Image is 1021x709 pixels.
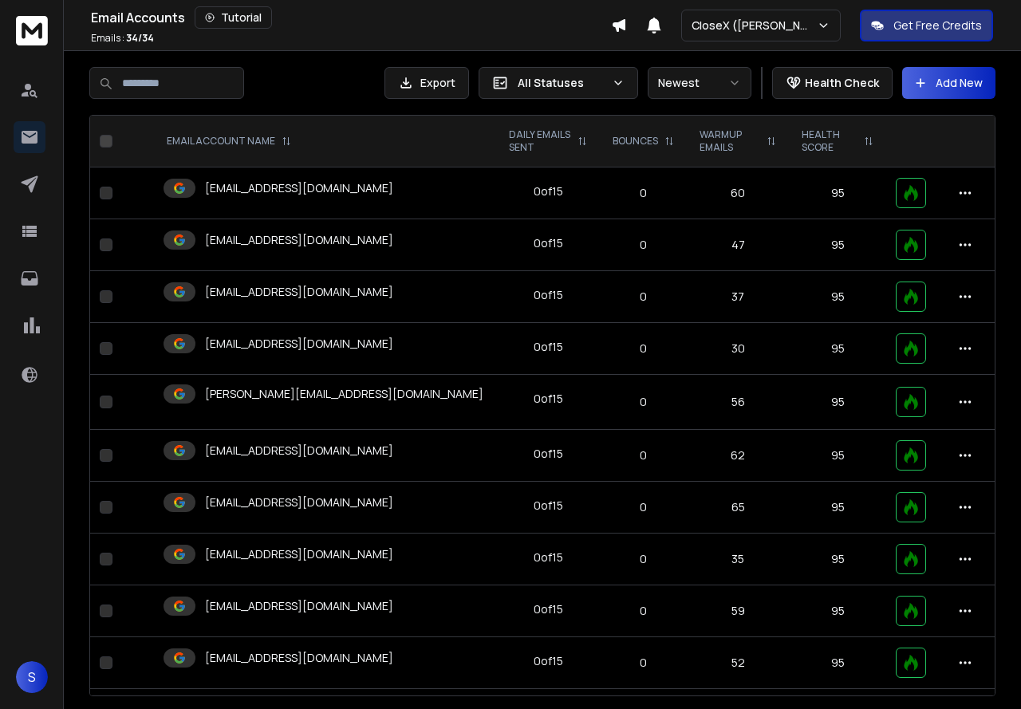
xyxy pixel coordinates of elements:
td: 56 [687,375,789,430]
div: Email Accounts [91,6,611,29]
td: 65 [687,482,789,534]
td: 30 [687,323,789,375]
p: 0 [609,341,677,356]
td: 95 [789,323,886,375]
td: 95 [789,271,886,323]
p: [EMAIL_ADDRESS][DOMAIN_NAME] [205,650,393,666]
p: WARMUP EMAILS [700,128,760,154]
p: Emails : [91,32,154,45]
button: Export [384,67,469,99]
p: 0 [609,447,677,463]
div: 0 of 15 [534,498,563,514]
button: Tutorial [195,6,272,29]
p: Get Free Credits [893,18,982,33]
td: 62 [687,430,789,482]
p: 0 [609,289,677,305]
p: [EMAIL_ADDRESS][DOMAIN_NAME] [205,443,393,459]
div: 0 of 15 [534,235,563,251]
td: 95 [789,167,886,219]
td: 95 [789,430,886,482]
p: [PERSON_NAME][EMAIL_ADDRESS][DOMAIN_NAME] [205,386,483,402]
button: Health Check [772,67,893,99]
td: 95 [789,219,886,271]
div: 0 of 15 [534,183,563,199]
p: DAILY EMAILS SENT [509,128,571,154]
td: 95 [789,585,886,637]
td: 37 [687,271,789,323]
td: 95 [789,534,886,585]
div: 0 of 15 [534,287,563,303]
td: 35 [687,534,789,585]
button: Newest [648,67,751,99]
p: Health Check [805,75,879,91]
div: 0 of 15 [534,391,563,407]
p: [EMAIL_ADDRESS][DOMAIN_NAME] [205,232,393,248]
td: 59 [687,585,789,637]
p: 0 [609,185,677,201]
div: 0 of 15 [534,339,563,355]
p: 0 [609,551,677,567]
button: S [16,661,48,693]
p: 0 [609,394,677,410]
span: 34 / 34 [126,31,154,45]
p: 0 [609,237,677,253]
p: [EMAIL_ADDRESS][DOMAIN_NAME] [205,336,393,352]
p: BOUNCES [613,135,658,148]
p: [EMAIL_ADDRESS][DOMAIN_NAME] [205,546,393,562]
p: All Statuses [518,75,605,91]
div: 0 of 15 [534,446,563,462]
td: 95 [789,637,886,689]
button: Get Free Credits [860,10,993,41]
div: 0 of 15 [534,601,563,617]
td: 52 [687,637,789,689]
td: 95 [789,375,886,430]
p: CloseX ([PERSON_NAME]) [692,18,817,33]
p: HEALTH SCORE [802,128,857,154]
div: 0 of 15 [534,549,563,565]
div: 0 of 15 [534,653,563,669]
td: 95 [789,482,886,534]
p: 0 [609,655,677,671]
p: [EMAIL_ADDRESS][DOMAIN_NAME] [205,180,393,196]
div: EMAIL ACCOUNT NAME [167,135,291,148]
p: 0 [609,603,677,619]
p: [EMAIL_ADDRESS][DOMAIN_NAME] [205,598,393,614]
button: Add New [902,67,995,99]
td: 60 [687,167,789,219]
p: [EMAIL_ADDRESS][DOMAIN_NAME] [205,494,393,510]
p: [EMAIL_ADDRESS][DOMAIN_NAME] [205,284,393,300]
td: 47 [687,219,789,271]
p: 0 [609,499,677,515]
